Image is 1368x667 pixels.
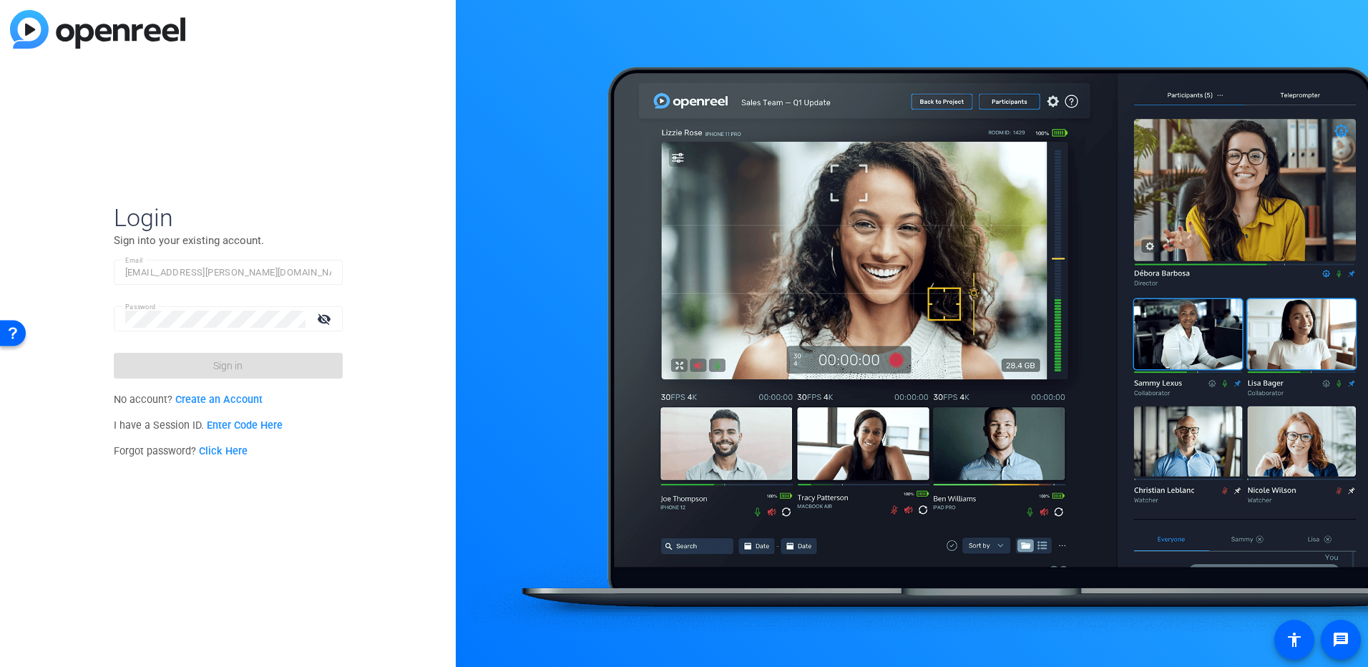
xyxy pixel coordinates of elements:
[207,419,283,432] a: Enter Code Here
[114,419,283,432] span: I have a Session ID.
[114,203,343,233] span: Login
[199,445,248,457] a: Click Here
[114,445,248,457] span: Forgot password?
[10,10,185,49] img: blue-gradient.svg
[114,394,263,406] span: No account?
[175,394,263,406] a: Create an Account
[125,264,331,281] input: Enter Email Address
[125,303,156,311] mat-label: Password
[114,233,343,248] p: Sign into your existing account.
[1286,631,1303,648] mat-icon: accessibility
[308,308,343,329] mat-icon: visibility_off
[1332,631,1349,648] mat-icon: message
[125,256,143,264] mat-label: Email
